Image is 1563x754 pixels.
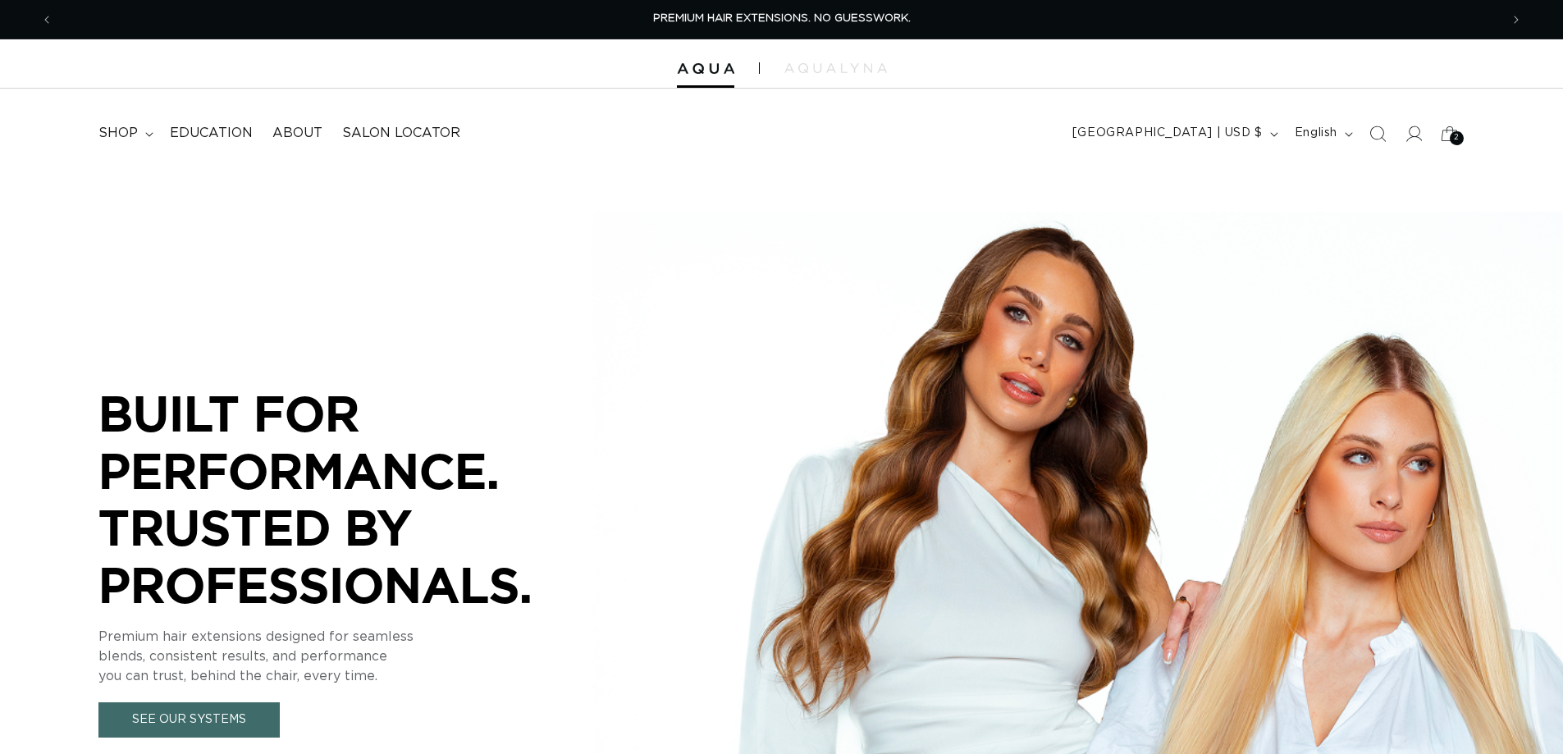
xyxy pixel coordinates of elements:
[29,4,65,35] button: Previous announcement
[784,63,887,73] img: aqualyna.com
[98,702,280,738] a: See Our Systems
[1063,118,1285,149] button: [GEOGRAPHIC_DATA] | USD $
[1454,131,1460,145] span: 2
[1072,125,1263,142] span: [GEOGRAPHIC_DATA] | USD $
[1295,125,1337,142] span: English
[170,125,253,142] span: Education
[1360,116,1396,152] summary: Search
[263,115,332,152] a: About
[98,385,591,613] p: BUILT FOR PERFORMANCE. TRUSTED BY PROFESSIONALS.
[677,63,734,75] img: Aqua Hair Extensions
[160,115,263,152] a: Education
[98,125,138,142] span: shop
[98,627,591,686] p: Premium hair extensions designed for seamless blends, consistent results, and performance you can...
[653,13,911,24] span: PREMIUM HAIR EXTENSIONS. NO GUESSWORK.
[89,115,160,152] summary: shop
[342,125,460,142] span: Salon Locator
[1498,4,1534,35] button: Next announcement
[1285,118,1360,149] button: English
[272,125,322,142] span: About
[332,115,470,152] a: Salon Locator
